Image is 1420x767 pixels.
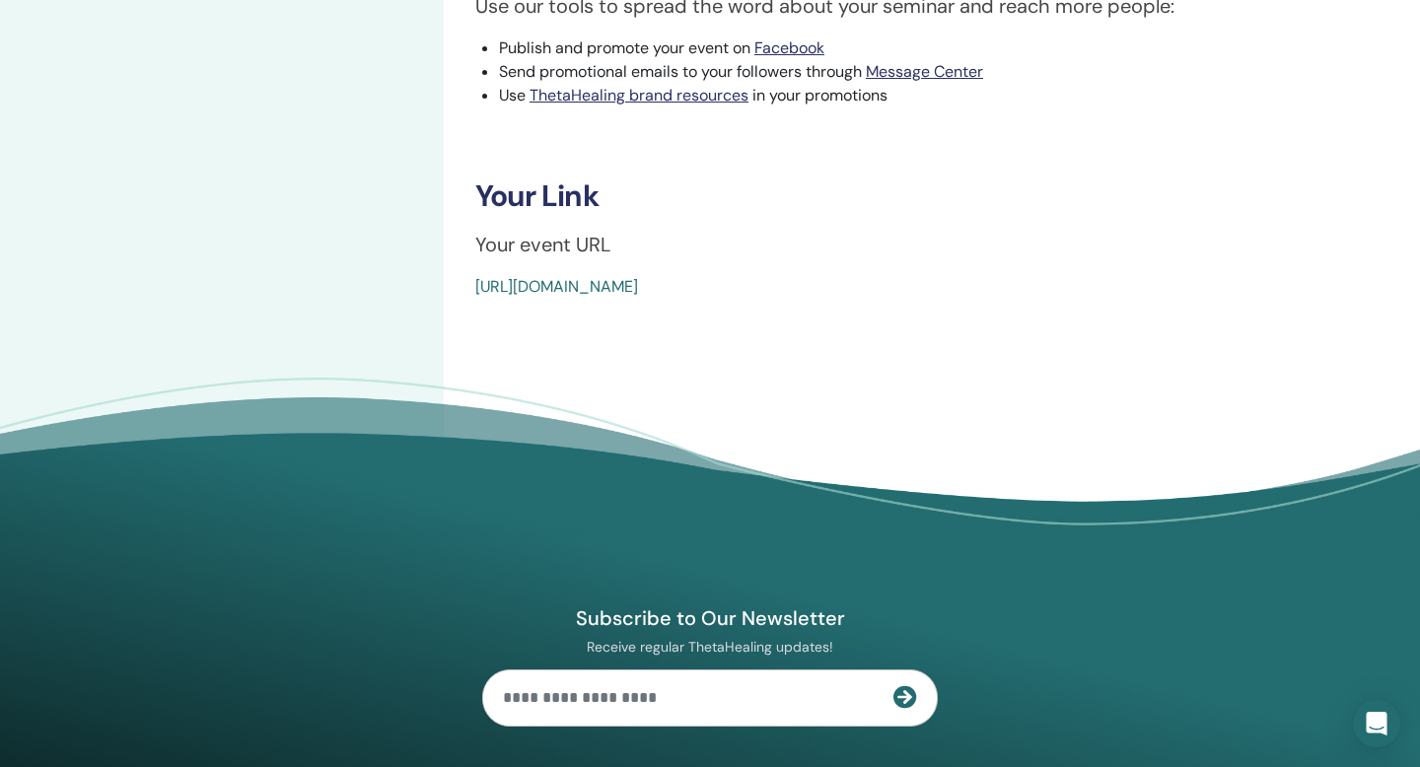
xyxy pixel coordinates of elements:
[475,230,1359,259] p: Your event URL
[530,85,748,105] a: ThetaHealing brand resources
[499,36,1359,60] li: Publish and promote your event on
[475,276,638,297] a: [URL][DOMAIN_NAME]
[499,60,1359,84] li: Send promotional emails to your followers through
[482,638,938,656] p: Receive regular ThetaHealing updates!
[866,61,983,82] a: Message Center
[499,84,1359,107] li: Use in your promotions
[482,605,938,631] h4: Subscribe to Our Newsletter
[475,178,1359,214] h3: Your Link
[754,37,824,58] a: Facebook
[1353,700,1400,747] div: Open Intercom Messenger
